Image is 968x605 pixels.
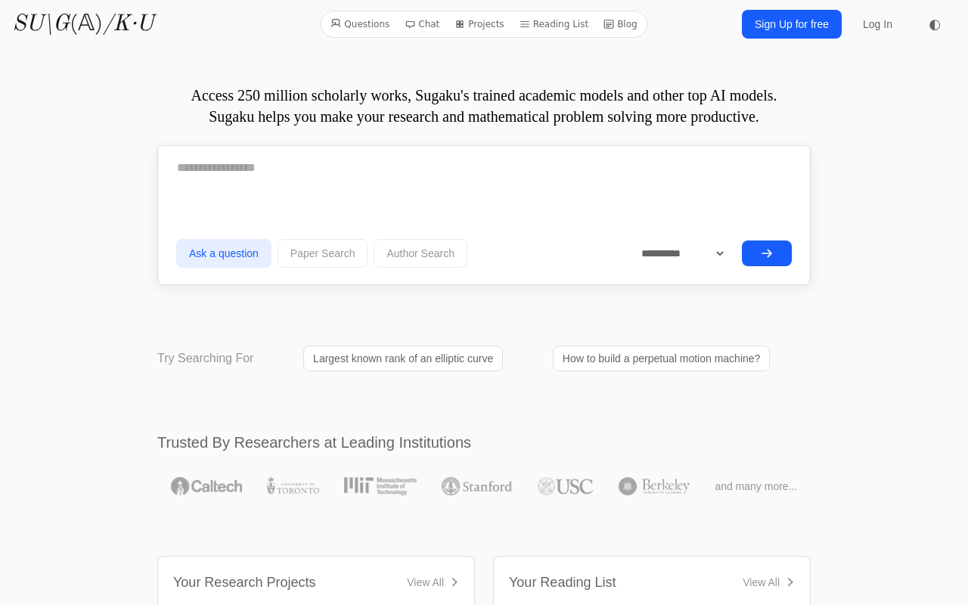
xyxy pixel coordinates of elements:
[743,575,795,590] a: View All
[324,14,396,34] a: Questions
[278,239,368,268] button: Paper Search
[538,477,593,495] img: USC
[157,349,253,368] p: Try Searching For
[267,477,318,495] img: University of Toronto
[399,14,445,34] a: Chat
[12,13,70,36] i: SU\G
[171,477,242,495] img: Caltech
[743,575,780,590] div: View All
[344,477,416,495] img: MIT
[742,10,842,39] a: Sign Up for free
[920,9,950,39] button: ◐
[553,346,771,371] a: How to build a perpetual motion machine?
[407,575,444,590] div: View All
[157,85,811,127] p: Access 250 million scholarly works, Sugaku's trained academic models and other top AI models. Sug...
[173,572,315,593] div: Your Research Projects
[157,432,811,453] h2: Trusted By Researchers at Leading Institutions
[303,346,503,371] a: Largest known rank of an elliptic curve
[176,239,271,268] button: Ask a question
[12,11,154,38] a: SU\G(𝔸)/K·U
[929,17,941,31] span: ◐
[374,239,467,268] button: Author Search
[597,14,644,34] a: Blog
[448,14,510,34] a: Projects
[407,575,459,590] a: View All
[513,14,595,34] a: Reading List
[715,479,797,494] span: and many more...
[854,11,901,38] a: Log In
[619,477,690,495] img: UC Berkeley
[509,572,616,593] div: Your Reading List
[103,13,154,36] i: /K·U
[442,477,512,495] img: Stanford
